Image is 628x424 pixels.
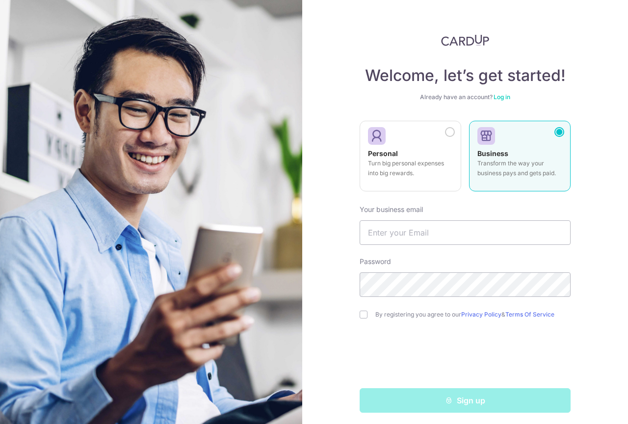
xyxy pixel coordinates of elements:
label: By registering you agree to our & [375,311,571,318]
a: Personal Turn big personal expenses into big rewards. [360,121,461,197]
img: CardUp Logo [441,34,489,46]
p: Turn big personal expenses into big rewards. [368,159,453,178]
h4: Welcome, let’s get started! [360,66,571,85]
a: Log in [494,93,510,101]
label: Password [360,257,391,266]
a: Terms Of Service [505,311,554,318]
div: Already have an account? [360,93,571,101]
input: Enter your Email [360,220,571,245]
a: Privacy Policy [461,311,501,318]
strong: Personal [368,149,398,158]
label: Your business email [360,205,423,214]
iframe: reCAPTCHA [391,338,540,376]
p: Transform the way your business pays and gets paid. [477,159,562,178]
a: Business Transform the way your business pays and gets paid. [469,121,571,197]
strong: Business [477,149,508,158]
